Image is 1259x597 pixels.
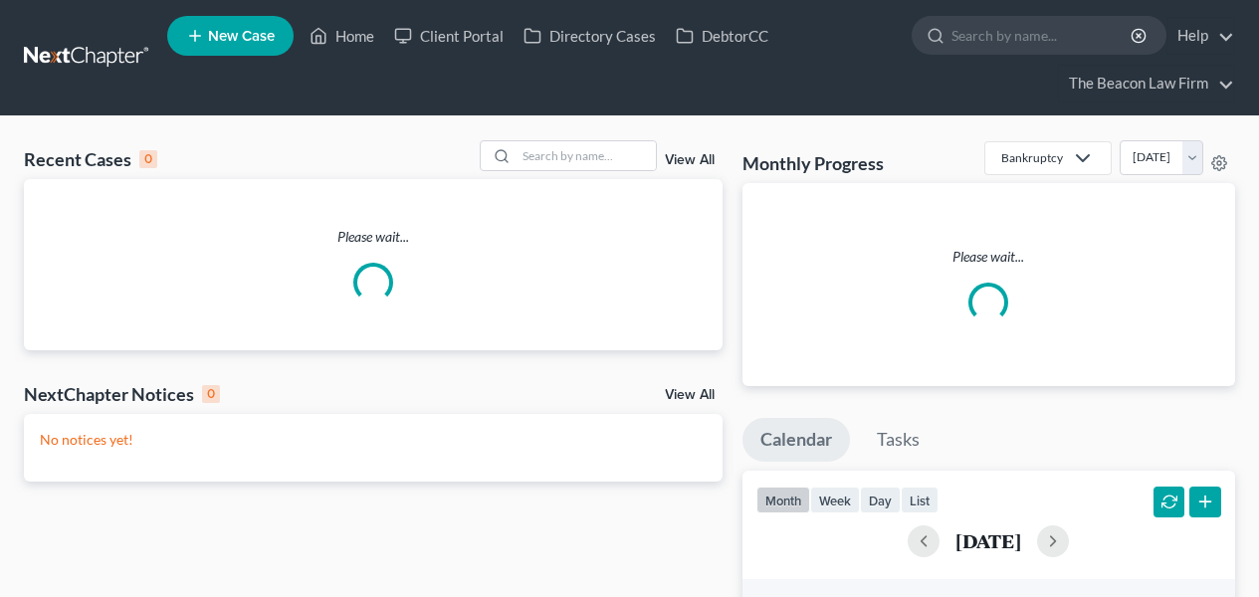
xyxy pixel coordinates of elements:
[665,388,715,402] a: View All
[24,382,220,406] div: NextChapter Notices
[742,151,884,175] h3: Monthly Progress
[202,385,220,403] div: 0
[40,430,707,450] p: No notices yet!
[139,150,157,168] div: 0
[24,227,723,247] p: Please wait...
[742,418,850,462] a: Calendar
[1001,149,1063,166] div: Bankruptcy
[665,153,715,167] a: View All
[666,18,778,54] a: DebtorCC
[901,487,939,513] button: list
[208,29,275,44] span: New Case
[384,18,514,54] a: Client Portal
[1167,18,1234,54] a: Help
[24,147,157,171] div: Recent Cases
[300,18,384,54] a: Home
[859,418,938,462] a: Tasks
[860,487,901,513] button: day
[1059,66,1234,101] a: The Beacon Law Firm
[955,530,1021,551] h2: [DATE]
[951,17,1134,54] input: Search by name...
[810,487,860,513] button: week
[517,141,656,170] input: Search by name...
[758,247,1219,267] p: Please wait...
[514,18,666,54] a: Directory Cases
[756,487,810,513] button: month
